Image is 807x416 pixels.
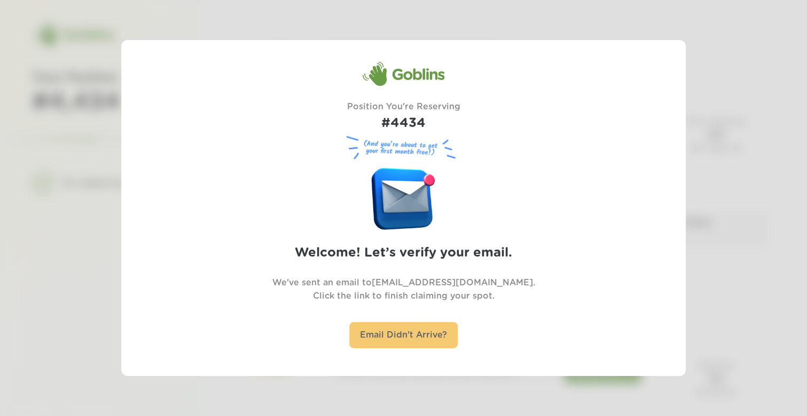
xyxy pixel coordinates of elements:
div: Goblins [363,61,445,87]
div: Position You're Reserving [347,100,460,133]
p: We've sent an email to [EMAIL_ADDRESS][DOMAIN_NAME] . Click the link to finish claiming your spot. [272,276,535,303]
h2: Welcome! Let’s verify your email. [295,243,512,263]
figure: (And you’re about to get your first month free!) [342,133,465,163]
div: Email Didn't Arrive? [349,322,458,348]
h1: #4434 [347,114,460,133]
